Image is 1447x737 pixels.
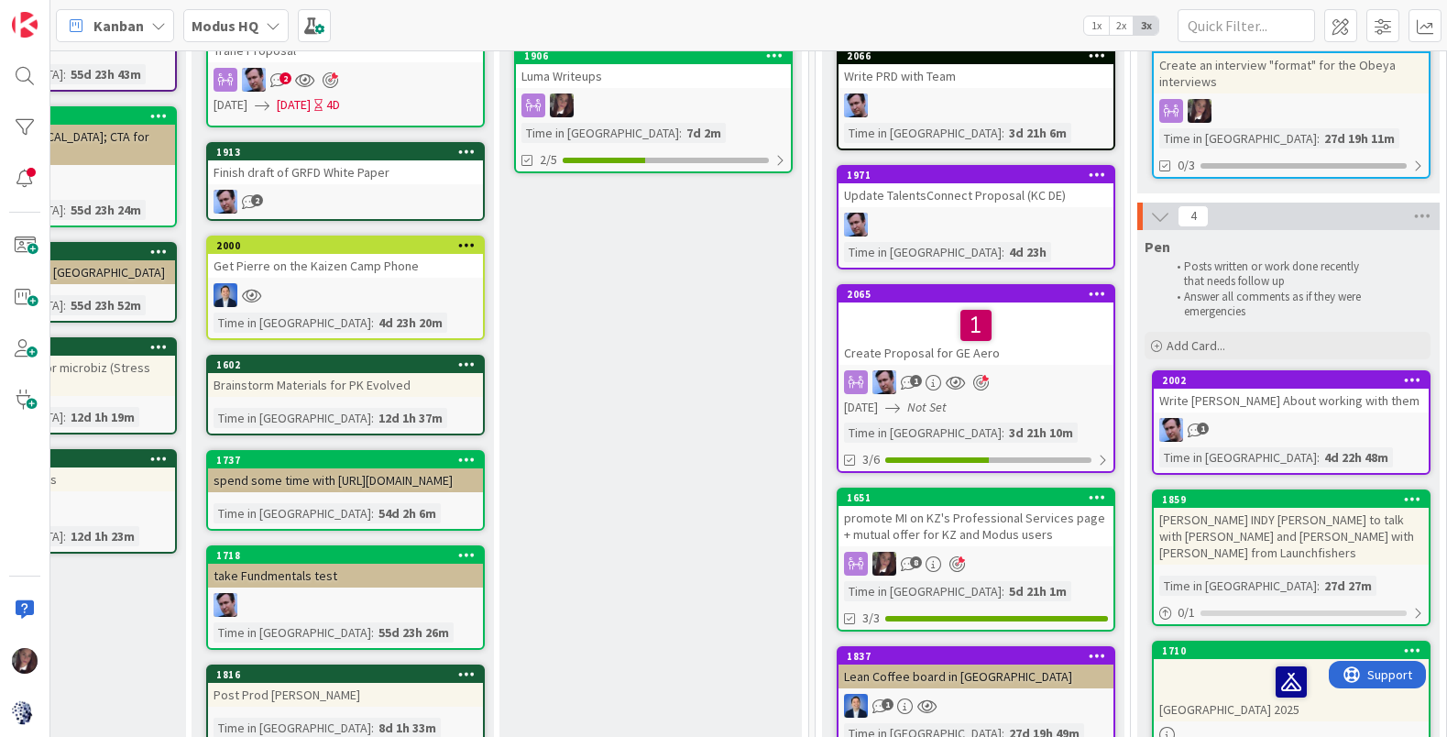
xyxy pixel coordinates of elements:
div: 2002 [1154,372,1429,389]
div: 1602 [216,358,483,371]
span: : [63,64,66,84]
div: 4d 23h 20m [374,313,447,333]
b: Modus HQ [192,16,258,35]
img: TD [1188,99,1211,123]
div: Time in [GEOGRAPHIC_DATA] [214,503,371,523]
div: JB [1154,418,1429,442]
div: 3d 21h 6m [1004,123,1071,143]
img: TD [12,648,38,674]
img: avatar [12,699,38,725]
span: : [63,526,66,546]
img: JB [844,93,868,117]
span: 0 / 1 [1178,603,1195,622]
div: 12d 1h 19m [66,407,139,427]
div: 27d 27m [1320,576,1376,596]
div: [PERSON_NAME] INDY [PERSON_NAME] to talk with [PERSON_NAME] and [PERSON_NAME] with [PERSON_NAME] ... [1154,508,1429,565]
div: Time in [GEOGRAPHIC_DATA] [214,622,371,643]
div: 2000 [216,239,483,252]
div: 4D [326,95,340,115]
div: 1737spend some time with [URL][DOMAIN_NAME] [208,452,483,492]
span: : [63,407,66,427]
div: 2066 [847,49,1113,62]
div: 5d 21h 1m [1004,581,1071,601]
div: [GEOGRAPHIC_DATA] 2025 [1154,659,1429,721]
div: Time in [GEOGRAPHIC_DATA] [214,313,371,333]
div: 1971 [847,169,1113,181]
div: 1737 [216,454,483,467]
div: 12d 1h 23m [66,526,139,546]
img: JB [1159,418,1183,442]
div: 1906 [516,48,791,64]
div: 12d 1h 37m [374,408,447,428]
div: 1602 [208,357,483,373]
div: JB [839,370,1113,394]
div: JB [208,68,483,92]
div: JB [839,213,1113,236]
div: 4d 23h [1004,242,1051,262]
div: take Fundmentals test [208,564,483,588]
div: 1971Update TalentsConnect Proposal (KC DE) [839,167,1113,207]
div: Get Pierre on the Kaizen Camp Phone [208,254,483,278]
span: 2 [251,194,263,206]
span: Add Card... [1167,337,1225,354]
div: 1859[PERSON_NAME] INDY [PERSON_NAME] to talk with [PERSON_NAME] and [PERSON_NAME] with [PERSON_NA... [1154,491,1429,565]
div: 1837 [847,650,1113,663]
div: 1913Finish draft of GRFD White Paper [208,144,483,184]
div: Time in [GEOGRAPHIC_DATA] [1159,128,1317,148]
div: 1816 [216,668,483,681]
div: JB [839,93,1113,117]
div: 55d 23h 24m [66,200,146,220]
div: 1913 [216,146,483,159]
div: TD [839,552,1113,576]
div: Post Prod [PERSON_NAME] [208,683,483,707]
div: Time in [GEOGRAPHIC_DATA] [844,581,1002,601]
div: 2002 [1162,374,1429,387]
div: 2065Create Proposal for GE Aero [839,286,1113,365]
div: 1859 [1154,491,1429,508]
div: Time in [GEOGRAPHIC_DATA] [1159,447,1317,467]
div: 2000 [208,237,483,254]
div: Lean Coffee board in [GEOGRAPHIC_DATA] [839,665,1113,688]
div: 1651promote MI on KZ's Professional Services page + mutual offer for KZ and Modus users [839,489,1113,546]
img: TD [872,552,896,576]
span: 0/3 [1178,156,1195,175]
img: JB [844,213,868,236]
div: Brainstorm Materials for PK Evolved [208,373,483,397]
span: Pen [1145,237,1170,256]
img: DP [214,283,237,307]
div: Time in [GEOGRAPHIC_DATA] [844,123,1002,143]
span: : [371,408,374,428]
div: 1971 [839,167,1113,183]
div: 1906 [524,49,791,62]
span: [DATE] [214,95,247,115]
span: 1 [882,698,893,710]
span: : [1002,242,1004,262]
img: TD [550,93,574,117]
div: 55d 23h 52m [66,295,146,315]
div: 7d 2m [682,123,726,143]
div: 55d 23h 26m [374,622,454,643]
div: JB [208,190,483,214]
div: 2065 [847,288,1113,301]
img: JB [214,190,237,214]
div: 1913 [208,144,483,160]
img: Visit kanbanzone.com [12,12,38,38]
div: 2002Write [PERSON_NAME] About working with them [1154,372,1429,412]
span: 3x [1134,16,1158,35]
span: 3/3 [862,609,880,628]
span: : [1317,576,1320,596]
input: Quick Filter... [1178,9,1315,42]
div: Luma Writeups [516,64,791,88]
div: 1710 [1162,644,1429,657]
span: [DATE] [277,95,311,115]
div: 3d 21h 10m [1004,423,1078,443]
div: Time in [GEOGRAPHIC_DATA] [521,123,679,143]
span: 1x [1084,16,1109,35]
div: 55d 23h 43m [66,64,146,84]
div: 1718 [216,549,483,562]
span: : [1002,123,1004,143]
div: 1651 [839,489,1113,506]
div: Write [PERSON_NAME] About working with them [1154,389,1429,412]
div: 2066Write PRD with Team [839,48,1113,88]
div: Time in [GEOGRAPHIC_DATA] [844,423,1002,443]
